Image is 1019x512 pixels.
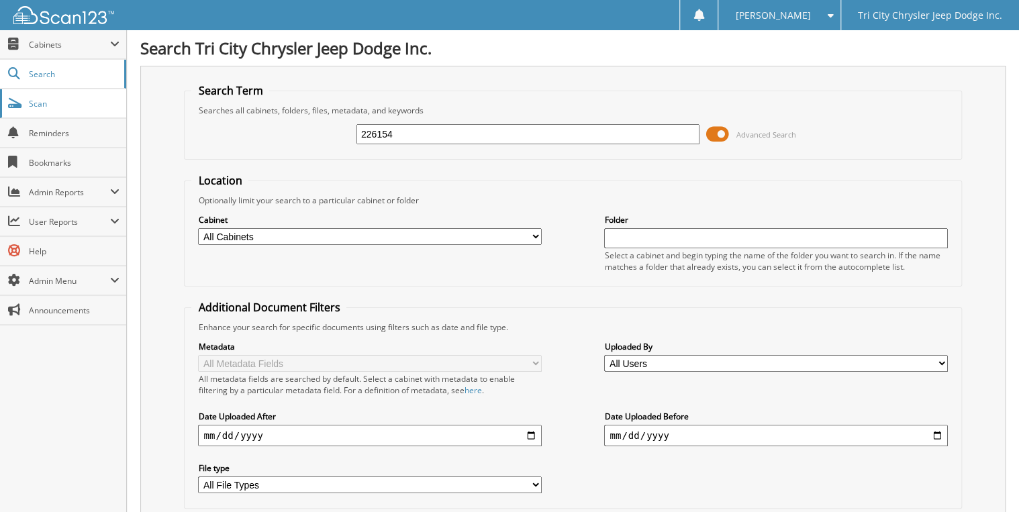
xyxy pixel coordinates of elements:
input: start [198,425,541,446]
img: scan123-logo-white.svg [13,6,114,24]
span: User Reports [29,216,110,227]
iframe: Chat Widget [952,448,1019,512]
span: Search [29,68,117,80]
span: Cabinets [29,39,110,50]
label: Metadata [198,341,541,352]
span: Tri City Chrysler Jeep Dodge Inc. [858,11,1002,19]
a: here [464,385,481,396]
span: Reminders [29,127,119,139]
span: Scan [29,98,119,109]
span: Admin Menu [29,275,110,287]
div: Searches all cabinets, folders, files, metadata, and keywords [191,105,954,116]
label: Date Uploaded After [198,411,541,422]
div: All metadata fields are searched by default. Select a cabinet with metadata to enable filtering b... [198,373,541,396]
legend: Additional Document Filters [191,300,346,315]
label: File type [198,462,541,474]
span: Bookmarks [29,157,119,168]
span: Advanced Search [736,130,796,140]
div: Optionally limit your search to a particular cabinet or folder [191,195,954,206]
span: Help [29,246,119,257]
label: Cabinet [198,214,541,225]
div: Select a cabinet and begin typing the name of the folder you want to search in. If the name match... [604,250,947,272]
legend: Location [191,173,248,188]
span: [PERSON_NAME] [735,11,810,19]
span: Announcements [29,305,119,316]
label: Uploaded By [604,341,947,352]
input: end [604,425,947,446]
span: Admin Reports [29,187,110,198]
div: Enhance your search for specific documents using filters such as date and file type. [191,321,954,333]
h1: Search Tri City Chrysler Jeep Dodge Inc. [140,37,1006,59]
label: Folder [604,214,947,225]
legend: Search Term [191,83,269,98]
label: Date Uploaded Before [604,411,947,422]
